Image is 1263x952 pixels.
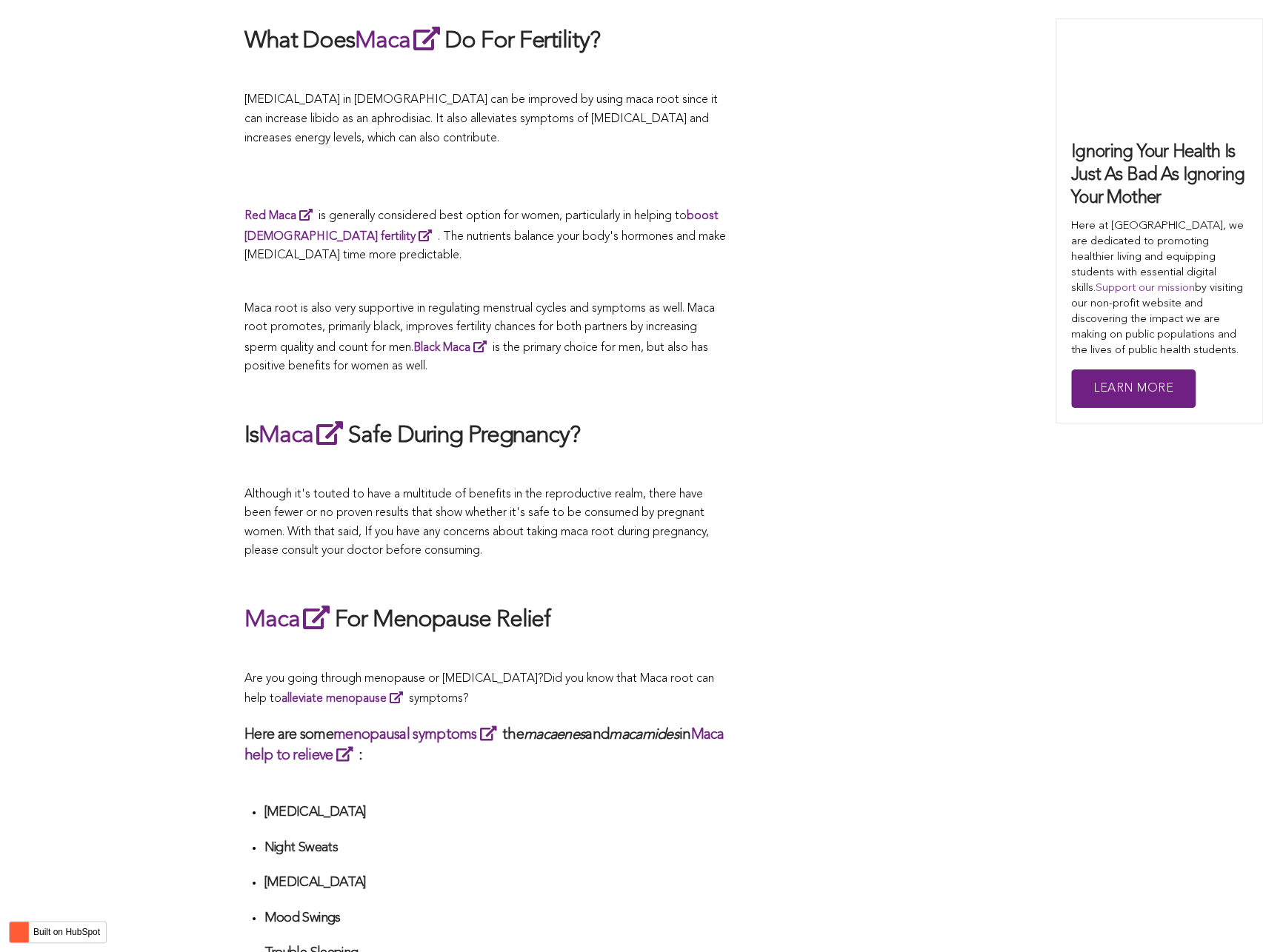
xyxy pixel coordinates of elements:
span: Although it's touted to have a multitude of benefits in the reproductive realm, there have been f... [244,489,709,557]
span: Are you going through menopause or [MEDICAL_DATA]? [244,673,544,685]
a: menopausal symptoms [333,728,502,743]
a: Black Maca [413,342,493,354]
h4: Mood Swings [264,910,726,927]
span: Maca root is also very supportive in regulating menstrual cycles and symptoms as well. Maca root ... [244,303,715,373]
h4: [MEDICAL_DATA] [264,804,726,821]
a: Maca help to relieve [244,728,724,763]
label: Built on HubSpot [27,922,106,942]
h2: For Menopause Relief [244,603,726,637]
a: Red Maca [244,210,319,222]
h2: What Does Do For Fertility? [244,24,726,58]
button: Built on HubSpot [9,921,107,943]
a: Maca [355,30,444,53]
iframe: Chat Widget [1189,881,1263,952]
a: Maca [244,609,334,632]
h4: Night Sweats [264,839,726,857]
a: Learn More [1071,369,1196,409]
h3: Here are some the and in : [244,724,726,765]
a: alleviate menopause [281,693,409,705]
img: HubSpot sprocket logo [10,923,27,941]
a: Maca [259,424,348,448]
span: is generally considered best option for women, particularly in helping to . The nutrients balance... [244,210,726,261]
h2: Is Safe During Pregnancy? [244,418,726,452]
span: [MEDICAL_DATA] in [DEMOGRAPHIC_DATA] can be improved by using maca root since it can increase lib... [244,94,718,144]
strong: Red Maca [244,210,296,222]
a: boost [DEMOGRAPHIC_DATA] fertility [244,210,719,243]
em: macamides [609,728,679,743]
strong: Black Maca [413,342,470,354]
h4: [MEDICAL_DATA] [264,874,726,891]
em: macaenes [524,728,585,743]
